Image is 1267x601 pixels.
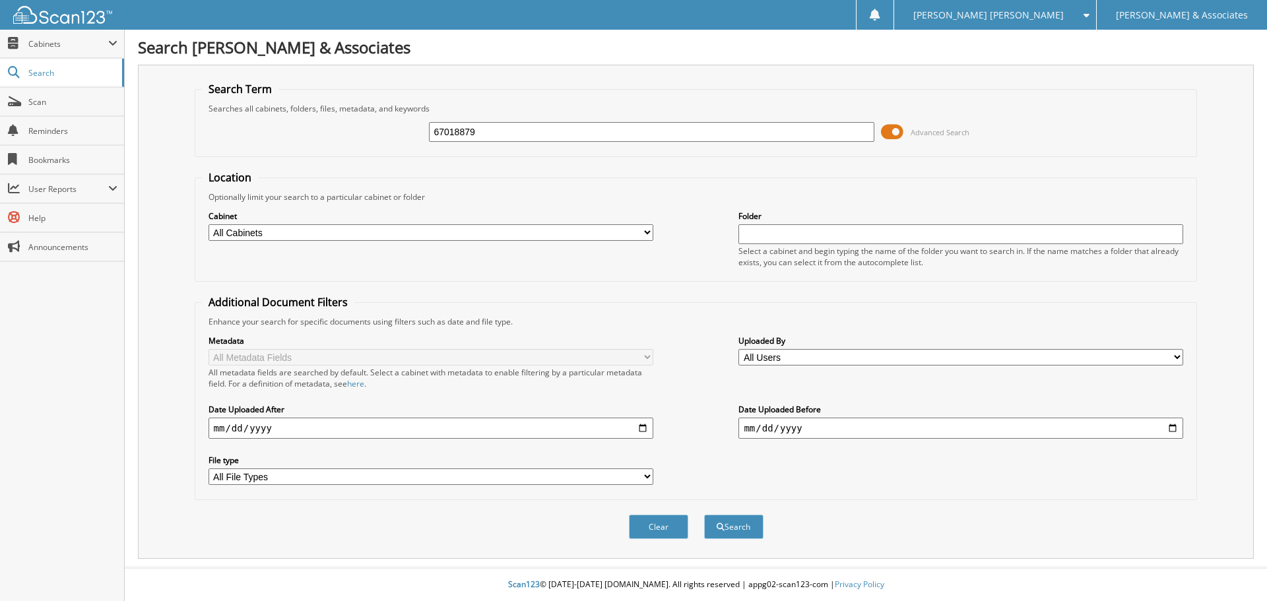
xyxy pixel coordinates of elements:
[835,579,884,590] a: Privacy Policy
[209,210,653,222] label: Cabinet
[202,103,1190,114] div: Searches all cabinets, folders, files, metadata, and keywords
[28,212,117,224] span: Help
[28,38,108,49] span: Cabinets
[28,96,117,108] span: Scan
[738,245,1183,268] div: Select a cabinet and begin typing the name of the folder you want to search in. If the name match...
[911,127,969,137] span: Advanced Search
[125,569,1267,601] div: © [DATE]-[DATE] [DOMAIN_NAME]. All rights reserved | appg02-scan123-com |
[28,154,117,166] span: Bookmarks
[209,335,653,346] label: Metadata
[209,404,653,415] label: Date Uploaded After
[202,191,1190,203] div: Optionally limit your search to a particular cabinet or folder
[1116,11,1248,19] span: [PERSON_NAME] & Associates
[28,125,117,137] span: Reminders
[209,367,653,389] div: All metadata fields are searched by default. Select a cabinet with metadata to enable filtering b...
[202,170,258,185] legend: Location
[738,404,1183,415] label: Date Uploaded Before
[347,378,364,389] a: here
[629,515,688,539] button: Clear
[1201,538,1267,601] iframe: Chat Widget
[738,210,1183,222] label: Folder
[913,11,1064,19] span: [PERSON_NAME] [PERSON_NAME]
[209,455,653,466] label: File type
[209,418,653,439] input: start
[202,82,278,96] legend: Search Term
[508,579,540,590] span: Scan123
[138,36,1254,58] h1: Search [PERSON_NAME] & Associates
[28,183,108,195] span: User Reports
[202,295,354,309] legend: Additional Document Filters
[738,418,1183,439] input: end
[704,515,763,539] button: Search
[28,67,115,79] span: Search
[202,316,1190,327] div: Enhance your search for specific documents using filters such as date and file type.
[28,241,117,253] span: Announcements
[13,6,112,24] img: scan123-logo-white.svg
[738,335,1183,346] label: Uploaded By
